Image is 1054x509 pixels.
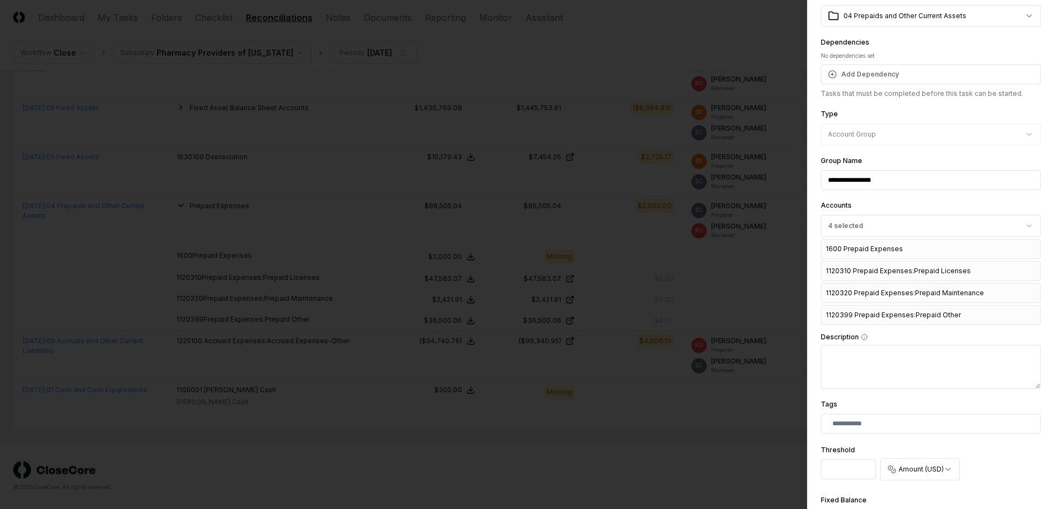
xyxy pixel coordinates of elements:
[821,201,852,209] label: Accounts
[821,215,1041,237] button: 4 selected
[821,64,1041,84] button: Add Dependency
[821,239,1041,259] div: 1600 Prepaid Expenses
[821,305,1041,325] div: 1120399 Prepaid Expenses:Prepaid Other
[821,496,867,504] label: Fixed Balance
[821,38,869,46] label: Dependencies
[821,89,1041,99] p: Tasks that must be completed before this task can be started.
[821,110,838,118] label: Type
[821,156,862,165] label: Group Name
[821,446,855,454] label: Threshold
[821,283,1041,303] div: 1120320 Prepaid Expenses:Prepaid Maintenance
[821,334,1041,340] label: Description
[861,334,868,340] button: Description
[821,261,1041,281] div: 1120310 Prepaid Expenses:Prepaid Licenses
[821,400,837,408] label: Tags
[821,52,1041,60] div: No dependencies set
